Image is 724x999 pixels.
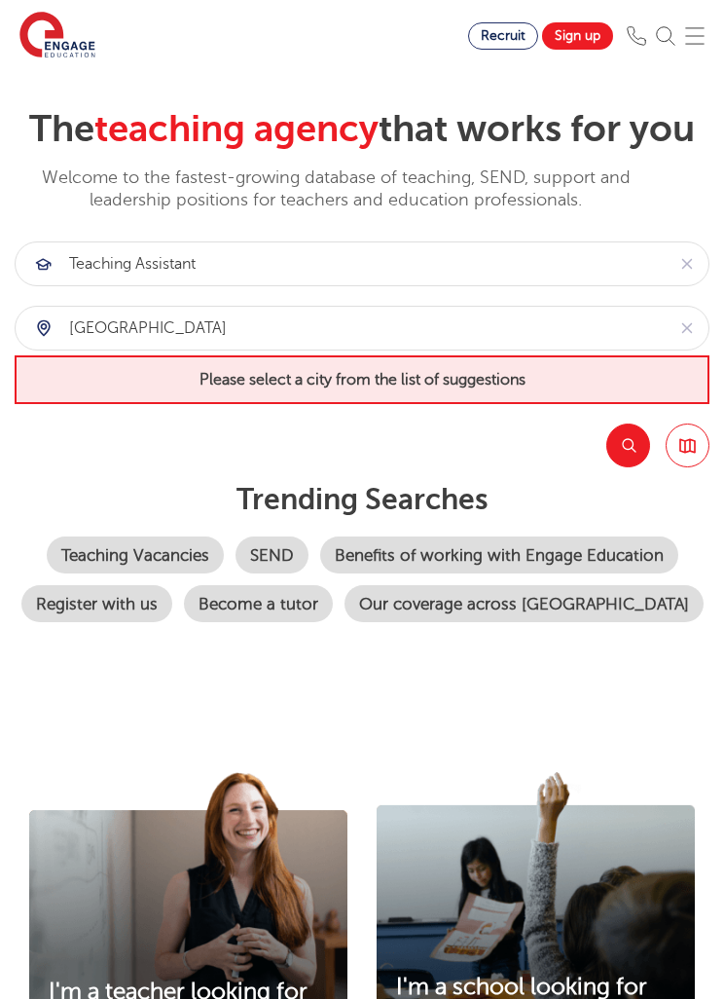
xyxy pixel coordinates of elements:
[15,107,709,152] h2: The that works for you
[15,306,709,351] div: Submit
[542,22,613,50] a: Sign up
[656,26,675,46] img: Search
[665,242,708,285] button: Clear
[47,536,224,573] a: Teaching Vacancies
[235,536,308,573] a: SEND
[685,26,705,46] img: Mobile Menu
[481,28,525,43] span: Recruit
[15,166,657,212] p: Welcome to the fastest-growing database of teaching, SEND, support and leadership positions for t...
[15,482,709,517] p: Trending searches
[94,108,379,150] span: teaching agency
[16,242,665,285] input: Submit
[627,26,646,46] img: Phone
[468,22,538,50] a: Recruit
[15,241,709,286] div: Submit
[19,12,95,60] img: Engage Education
[665,307,708,350] button: Clear
[15,355,709,404] span: Please select a city from the list of suggestions
[184,585,333,622] a: Become a tutor
[320,536,678,573] a: Benefits of working with Engage Education
[21,585,172,622] a: Register with us
[344,585,704,622] a: Our coverage across [GEOGRAPHIC_DATA]
[606,424,650,467] button: Search
[16,307,665,350] input: Submit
